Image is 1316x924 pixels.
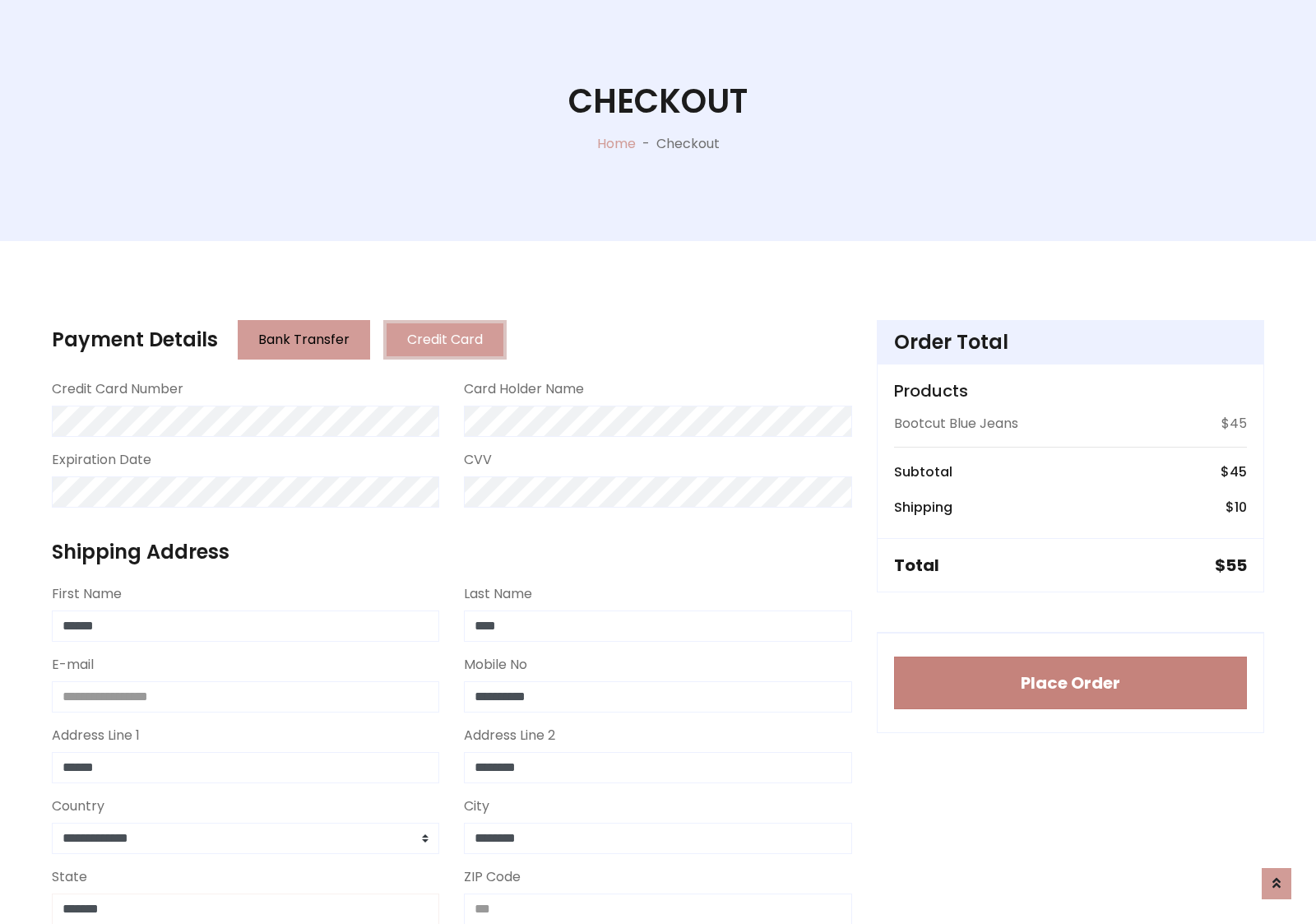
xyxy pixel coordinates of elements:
[383,320,507,360] button: Credit Card
[52,541,852,564] h4: Shipping Address
[894,657,1247,709] button: Place Order
[894,555,939,575] h5: Total
[52,867,87,887] label: State
[1230,462,1247,481] span: 45
[52,726,140,745] label: Address Line 1
[636,134,656,154] p: -
[1226,554,1247,577] span: 55
[238,320,370,360] button: Bank Transfer
[52,328,218,352] h4: Payment Details
[464,379,584,399] label: Card Holder Name
[464,450,492,470] label: CVV
[52,450,151,470] label: Expiration Date
[52,379,183,399] label: Credit Card Number
[52,655,94,675] label: E-mail
[894,414,1018,434] p: Bootcut Blue Jeans
[464,867,521,887] label: ZIP Code
[1235,498,1247,517] span: 10
[894,331,1247,355] h4: Order Total
[52,584,122,604] label: First Name
[1221,414,1247,434] p: $45
[597,134,636,153] a: Home
[464,726,555,745] label: Address Line 2
[894,464,952,480] h6: Subtotal
[894,381,1247,401] h5: Products
[656,134,720,154] p: Checkout
[464,796,489,816] label: City
[464,584,532,604] label: Last Name
[568,81,748,121] h1: Checkout
[1226,499,1247,515] h6: $
[1215,555,1247,575] h5: $
[894,499,952,515] h6: Shipping
[52,796,104,816] label: Country
[464,655,527,675] label: Mobile No
[1221,464,1247,480] h6: $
